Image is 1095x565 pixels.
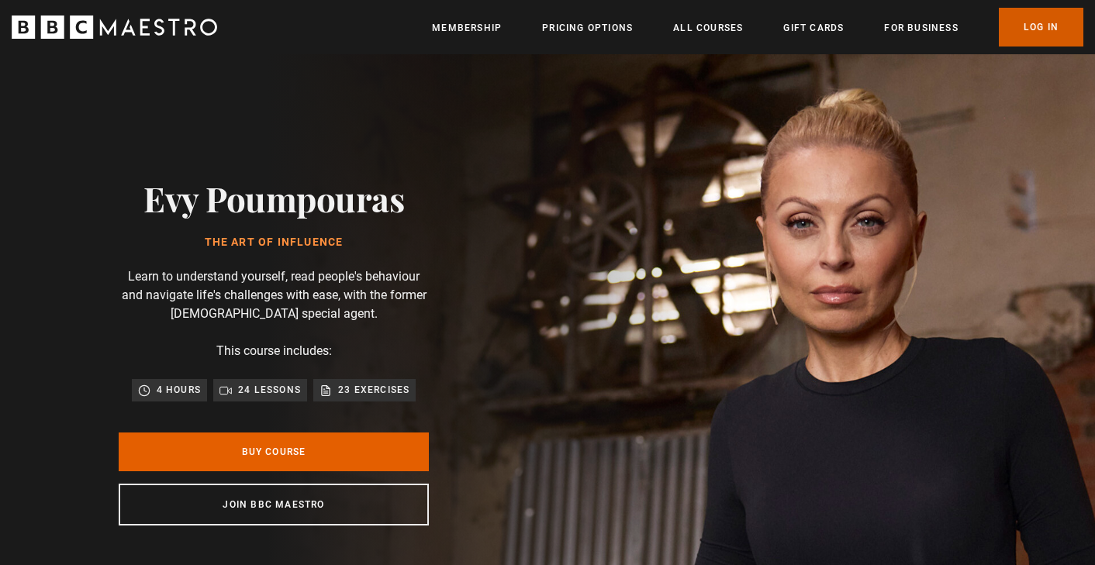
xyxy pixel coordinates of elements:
[238,382,301,398] p: 24 lessons
[119,432,429,471] a: Buy Course
[119,267,429,323] p: Learn to understand yourself, read people's behaviour and navigate life's challenges with ease, w...
[432,20,502,36] a: Membership
[216,342,332,360] p: This course includes:
[12,16,217,39] svg: BBC Maestro
[673,20,743,36] a: All Courses
[999,8,1083,47] a: Log In
[542,20,633,36] a: Pricing Options
[143,236,404,249] h1: The Art of Influence
[157,382,201,398] p: 4 hours
[119,484,429,525] a: Join BBC Maestro
[432,8,1083,47] nav: Primary
[143,178,404,218] h2: Evy Poumpouras
[783,20,844,36] a: Gift Cards
[884,20,958,36] a: For business
[338,382,409,398] p: 23 exercises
